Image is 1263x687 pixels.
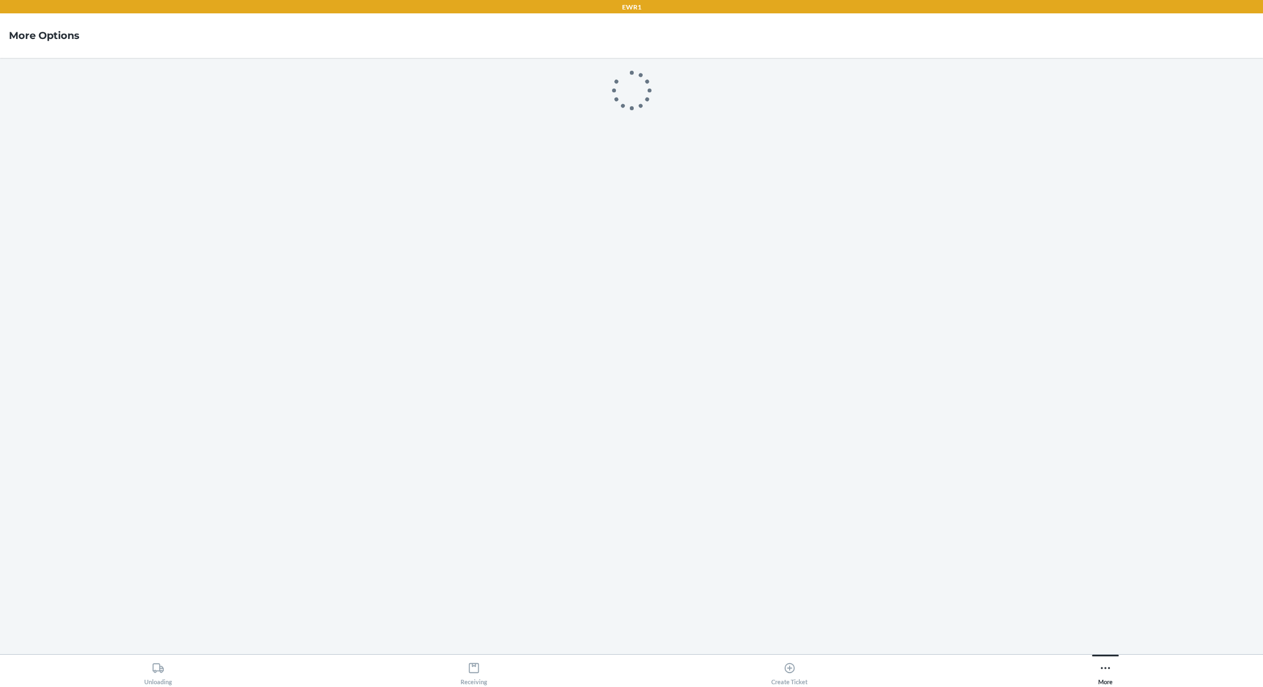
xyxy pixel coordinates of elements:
p: EWR1 [622,2,642,12]
button: Receiving [316,655,631,685]
button: Create Ticket [631,655,947,685]
button: More [947,655,1263,685]
div: More [1098,657,1113,685]
h4: More Options [9,28,80,43]
div: Create Ticket [771,657,807,685]
div: Unloading [144,657,172,685]
div: Receiving [461,657,487,685]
